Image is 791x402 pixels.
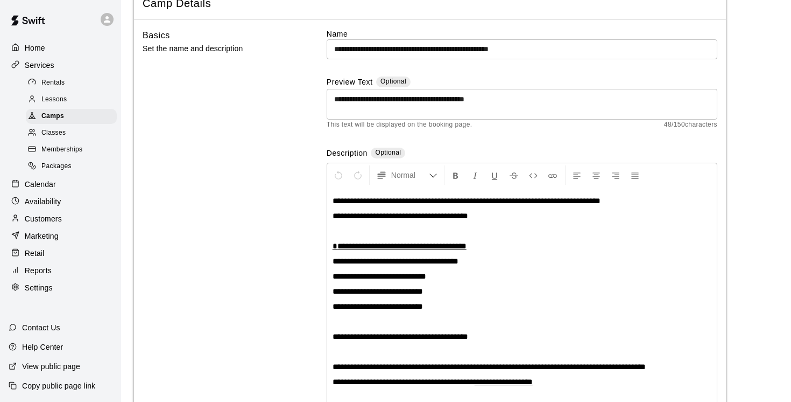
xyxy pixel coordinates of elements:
[22,322,60,333] p: Contact Us
[9,211,112,227] a: Customers
[26,74,121,91] a: Rentals
[9,262,112,279] a: Reports
[25,43,45,53] p: Home
[327,77,373,89] label: Preview Text
[543,165,562,185] button: Insert Link
[447,165,465,185] button: Format Bold
[524,165,542,185] button: Insert Code
[26,92,117,107] div: Lessons
[380,78,406,85] span: Optional
[25,231,59,241] p: Marketing
[329,165,348,185] button: Undo
[26,142,117,157] div: Memberships
[25,248,45,259] p: Retail
[9,193,112,210] a: Availability
[375,149,401,156] span: Optional
[41,111,64,122] span: Camps
[466,165,484,185] button: Format Italics
[41,94,67,105] span: Lessons
[22,361,80,372] p: View public page
[25,213,62,224] p: Customers
[26,75,117,91] div: Rentals
[9,176,112,192] a: Calendar
[25,282,53,293] p: Settings
[9,40,112,56] a: Home
[26,125,121,142] a: Classes
[25,60,54,71] p: Services
[606,165,625,185] button: Right Align
[9,280,112,296] a: Settings
[26,158,121,175] a: Packages
[26,108,121,125] a: Camps
[26,126,117,141] div: Classes
[25,265,52,276] p: Reports
[9,245,112,261] a: Retail
[485,165,504,185] button: Format Underline
[327,29,717,39] label: Name
[22,380,95,391] p: Copy public page link
[25,179,56,190] p: Calendar
[26,142,121,158] a: Memberships
[587,165,605,185] button: Center Align
[26,159,117,174] div: Packages
[22,342,63,352] p: Help Center
[391,170,429,181] span: Normal
[41,78,65,88] span: Rentals
[41,128,66,138] span: Classes
[25,196,61,207] p: Availability
[9,228,112,244] a: Marketing
[505,165,523,185] button: Format Strikethrough
[26,109,117,124] div: Camps
[349,165,367,185] button: Redo
[26,91,121,108] a: Lessons
[41,144,82,155] span: Memberships
[327,148,368,160] label: Description
[41,161,72,172] span: Packages
[143,42,292,56] p: Set the name and description
[9,57,112,73] a: Services
[626,165,644,185] button: Justify Align
[568,165,586,185] button: Left Align
[664,120,717,130] span: 48 / 150 characters
[327,120,472,130] span: This text will be displayed on the booking page.
[372,165,442,185] button: Formatting Options
[143,29,170,43] h6: Basics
